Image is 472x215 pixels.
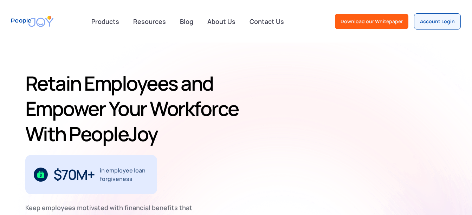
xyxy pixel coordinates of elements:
[25,71,245,146] h1: Retain Employees and Empower Your Workforce With PeopleJoy
[11,11,53,31] a: home
[341,18,403,25] div: Download our Whitepaper
[87,14,123,28] div: Products
[420,18,455,25] div: Account Login
[53,169,95,180] div: $70M+
[100,166,149,183] div: in employee loan forgiveness
[25,155,157,194] div: 1 / 3
[203,14,240,29] a: About Us
[245,14,288,29] a: Contact Us
[176,14,198,29] a: Blog
[129,14,170,29] a: Resources
[414,13,461,30] a: Account Login
[335,14,408,29] a: Download our Whitepaper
